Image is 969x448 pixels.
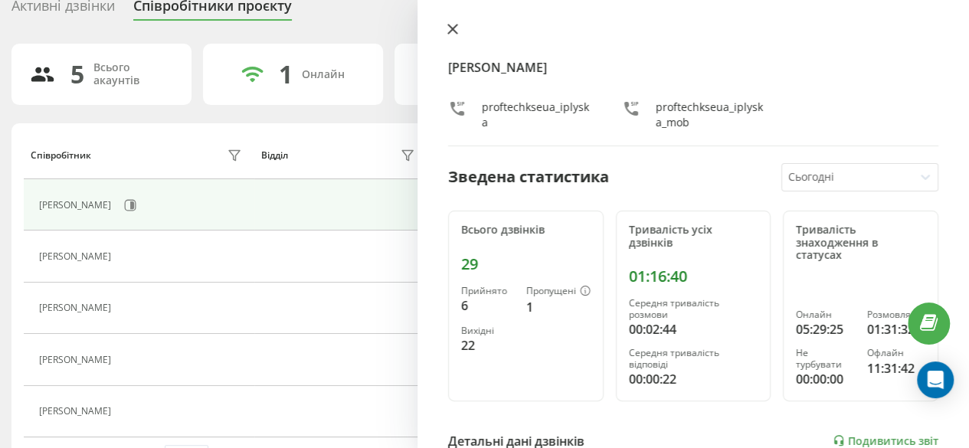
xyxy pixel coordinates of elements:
[279,60,293,89] div: 1
[448,58,938,77] h4: [PERSON_NAME]
[39,406,115,417] div: [PERSON_NAME]
[526,298,591,316] div: 1
[31,150,91,161] div: Співробітник
[796,309,854,320] div: Онлайн
[796,348,854,370] div: Не турбувати
[796,224,925,262] div: Тривалість знаходження в статусах
[461,255,591,273] div: 29
[461,325,514,336] div: Вихідні
[526,286,591,298] div: Пропущені
[867,309,925,320] div: Розмовляє
[629,370,758,388] div: 00:00:22
[39,302,115,313] div: [PERSON_NAME]
[39,355,115,365] div: [PERSON_NAME]
[629,267,758,286] div: 01:16:40
[796,320,854,338] div: 05:29:25
[629,320,758,338] div: 00:02:44
[867,320,925,338] div: 01:31:32
[867,348,925,358] div: Офлайн
[302,68,345,81] div: Онлайн
[461,336,514,355] div: 22
[461,224,591,237] div: Всього дзвінків
[656,100,765,130] div: proftechkseua_iplyska_mob
[796,370,854,388] div: 00:00:00
[70,60,84,89] div: 5
[461,296,514,315] div: 6
[629,224,758,250] div: Тривалість усіх дзвінків
[39,251,115,262] div: [PERSON_NAME]
[482,100,591,130] div: proftechkseua_iplyska
[917,361,954,398] div: Open Intercom Messenger
[629,348,758,370] div: Середня тривалість відповіді
[448,165,609,188] div: Зведена статистика
[629,298,758,320] div: Середня тривалість розмови
[833,434,938,447] a: Подивитись звіт
[261,150,288,161] div: Відділ
[39,200,115,211] div: [PERSON_NAME]
[93,61,173,87] div: Всього акаунтів
[867,359,925,378] div: 11:31:42
[461,286,514,296] div: Прийнято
